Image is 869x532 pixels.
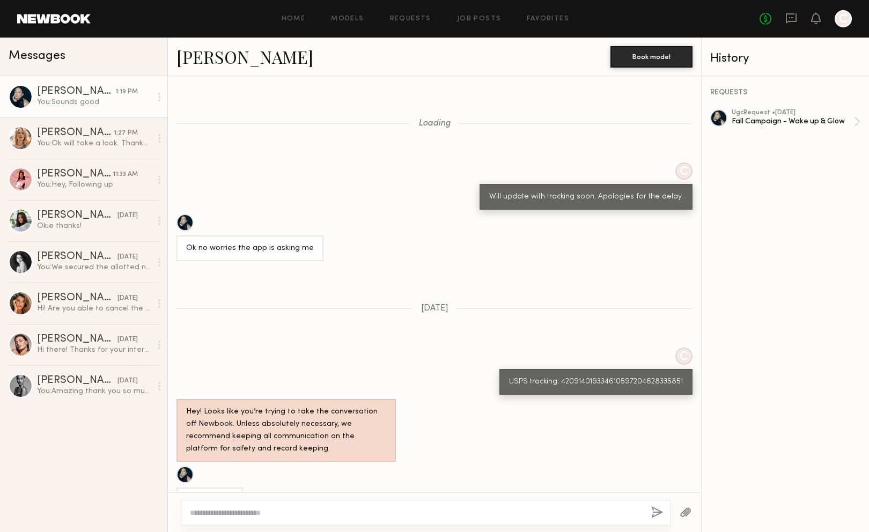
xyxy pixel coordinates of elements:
div: Hi! Are you able to cancel the job please? Just want to make sure you don’t send products my way.... [37,304,151,314]
div: [PERSON_NAME] [37,334,117,345]
span: Loading [418,119,451,128]
a: Job Posts [457,16,502,23]
div: [PERSON_NAME] [37,210,117,221]
a: Favorites [527,16,569,23]
a: ugcRequest •[DATE]Fall Campaign - Wake up & Glow [732,109,860,134]
div: Fall Campaign - Wake up & Glow [732,116,854,127]
div: [DATE] [117,211,138,221]
div: You: Ok will take a look. Thanks for the update. [37,138,151,149]
a: Home [282,16,306,23]
div: [PERSON_NAME] [37,293,117,304]
div: Will update with tracking soon. Apologies for the delay. [489,191,683,203]
div: ugc Request • [DATE] [732,109,854,116]
div: Hi there! Thanks for your interest :) Is there any flexibility in the budget? Typically for an ed... [37,345,151,355]
a: Models [331,16,364,23]
div: [PERSON_NAME] [37,86,115,97]
a: C [835,10,852,27]
div: You: Sounds good [37,97,151,107]
div: 1:19 PM [115,87,138,97]
div: You: Amazing thank you so much [PERSON_NAME] [37,386,151,396]
div: [DATE] [117,293,138,304]
div: Hey! Looks like you’re trying to take the conversation off Newbook. Unless absolutely necessary, ... [186,406,386,455]
button: Book model [610,46,693,68]
div: You: We secured the allotted number of partnerships. I will reach out if we need additional conte... [37,262,151,272]
div: You: Hey, Following up [37,180,151,190]
span: Messages [9,50,65,62]
div: REQUESTS [710,89,860,97]
div: [PERSON_NAME] [37,375,117,386]
div: History [710,53,860,65]
div: [DATE] [117,335,138,345]
a: Book model [610,51,693,61]
div: [PERSON_NAME] [37,128,114,138]
div: 1:27 PM [114,128,138,138]
div: Okie thanks! [37,221,151,231]
div: [DATE] [117,376,138,386]
a: Requests [390,16,431,23]
div: Ok no worries the app is asking me [186,242,314,255]
span: [DATE] [421,304,448,313]
div: [PERSON_NAME] [37,252,117,262]
div: [DATE] [117,252,138,262]
a: [PERSON_NAME] [176,45,313,68]
div: 11:33 AM [113,169,138,180]
div: USPS tracking: 420914019334610597204628335851 [509,376,683,388]
div: [PERSON_NAME] [37,169,113,180]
